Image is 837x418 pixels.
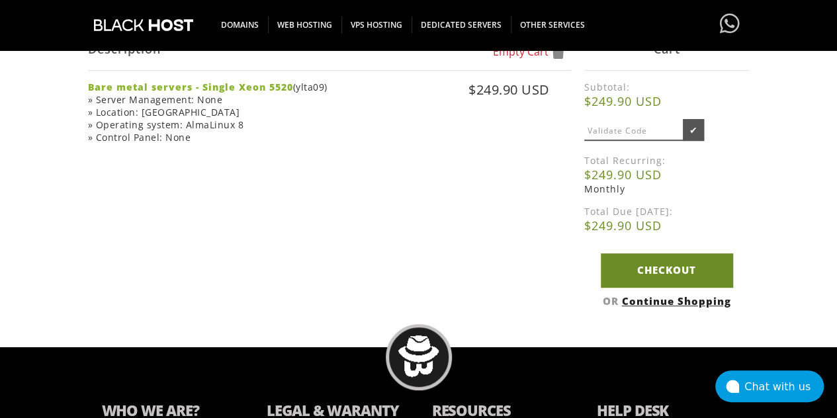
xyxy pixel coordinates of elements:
[88,81,354,144] div: (ylta09) » Server Management: None » Location: [GEOGRAPHIC_DATA] » Operating system: AlmaLinux 8 ...
[584,205,750,218] label: Total Due [DATE]:
[584,81,750,93] label: Subtotal:
[622,294,731,308] a: Continue Shopping
[584,154,750,167] label: Total Recurring:
[683,119,704,141] input: ✔
[715,370,824,402] button: Chat with us
[511,17,594,33] span: OTHER SERVICES
[493,44,564,59] a: Empty Cart
[584,183,625,195] span: Monthly
[398,335,439,377] img: BlackHOST mascont, Blacky.
[88,81,293,93] strong: Bare metal servers - Single Xeon 5520
[744,380,824,393] div: Chat with us
[268,17,342,33] span: WEB HOSTING
[584,218,750,233] b: $249.90 USD
[357,81,550,126] div: $249.90 USD
[584,294,750,308] div: OR
[584,167,750,183] b: $249.90 USD
[584,93,750,109] b: $249.90 USD
[341,17,412,33] span: VPS HOSTING
[601,253,733,287] a: Checkout
[584,122,683,141] input: Validate Code
[212,17,269,33] span: DOMAINS
[412,17,511,33] span: DEDICATED SERVERS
